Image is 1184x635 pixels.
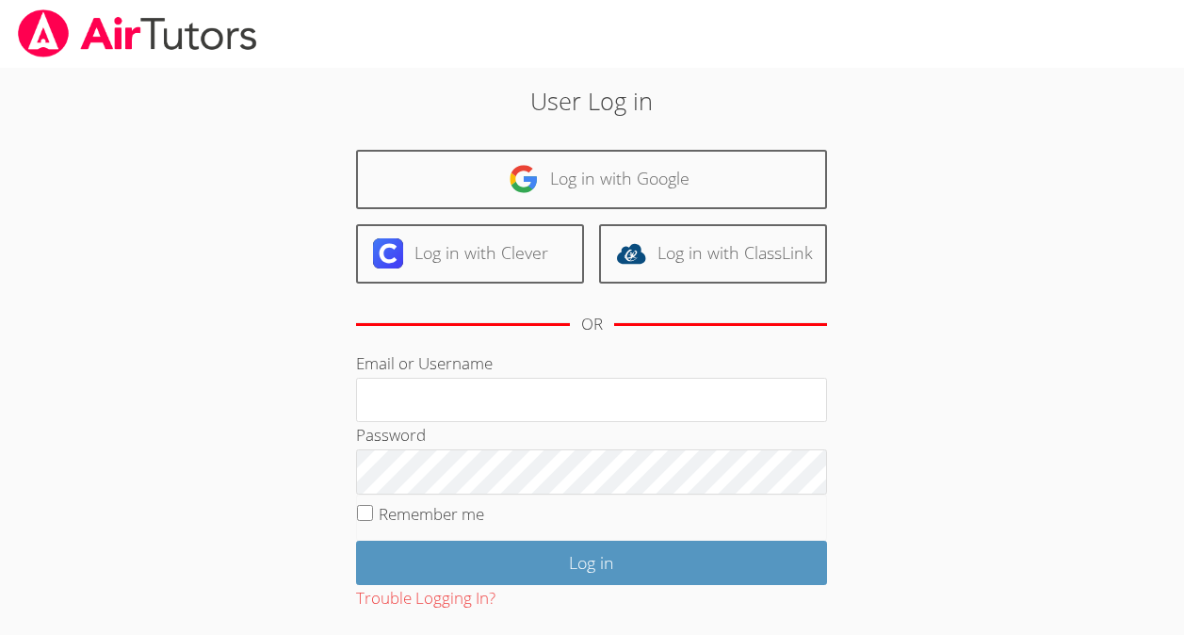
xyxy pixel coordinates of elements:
label: Remember me [379,503,484,525]
img: classlink-logo-d6bb404cc1216ec64c9a2012d9dc4662098be43eaf13dc465df04b49fa7ab582.svg [616,238,646,269]
label: Password [356,424,426,446]
a: Log in with ClassLink [599,224,827,284]
img: clever-logo-6eab21bc6e7a338710f1a6ff85c0baf02591cd810cc4098c63d3a4b26e2feb20.svg [373,238,403,269]
img: google-logo-50288ca7cdecda66e5e0955fdab243c47b7ad437acaf1139b6f446037453330a.svg [509,164,539,194]
img: airtutors_banner-c4298cdbf04f3fff15de1276eac7730deb9818008684d7c2e4769d2f7ddbe033.png [16,9,259,57]
label: Email or Username [356,352,493,374]
h2: User Log in [272,83,912,119]
a: Log in with Clever [356,224,584,284]
a: Log in with Google [356,150,827,209]
input: Log in [356,541,827,585]
div: OR [581,311,603,338]
button: Trouble Logging In? [356,585,495,612]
